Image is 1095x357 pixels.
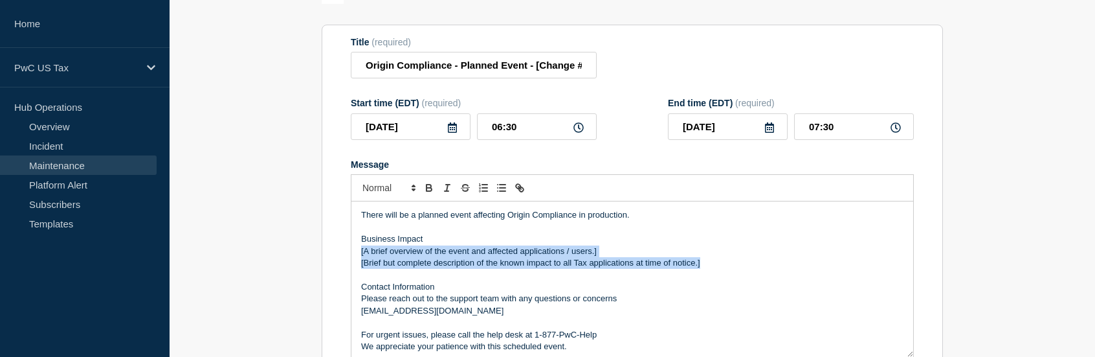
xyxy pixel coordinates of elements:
button: Toggle bold text [420,180,438,196]
span: (required) [735,98,775,108]
input: YYYY-MM-DD [668,113,788,140]
span: (required) [371,37,411,47]
input: YYYY-MM-DD [351,113,470,140]
p: Contact Information [361,281,903,293]
button: Toggle strikethrough text [456,180,474,196]
input: HH:MM [477,113,597,140]
p: PwC US Tax [14,62,138,73]
p: [EMAIL_ADDRESS][DOMAIN_NAME] [361,305,903,317]
p: [A brief overview of the event and affected applications / users.] [361,246,903,257]
p: For urgent issues, please call the help desk at 1-877-PwC-Help [361,329,903,341]
p: [Brief but complete description of the known impact to all Tax applications at time of notice.] [361,257,903,269]
span: (required) [422,98,461,108]
button: Toggle italic text [438,180,456,196]
div: Message [351,202,913,357]
input: Title [351,52,597,78]
p: Business Impact [361,233,903,245]
p: Please reach out to the support team with any questions or concerns [361,293,903,305]
div: Message [351,159,914,170]
div: End time (EDT) [668,98,914,108]
p: There will be a planned event affecting Origin Compliance in production. [361,209,903,221]
div: Title [351,37,597,47]
span: Font size [357,180,420,196]
button: Toggle ordered list [474,180,492,196]
input: HH:MM [794,113,914,140]
p: We appreciate your patience with this scheduled event. [361,341,903,352]
button: Toggle bulleted list [492,180,511,196]
button: Toggle link [511,180,529,196]
div: Start time (EDT) [351,98,597,108]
